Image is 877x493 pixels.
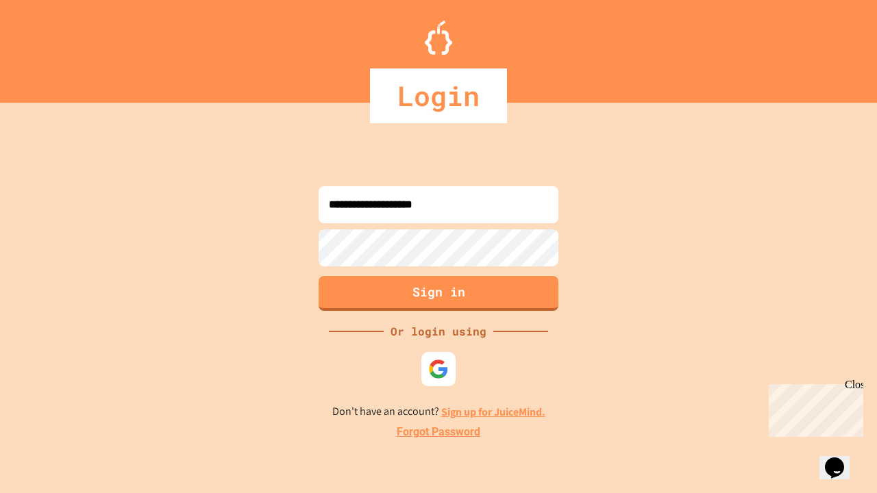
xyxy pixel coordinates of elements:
a: Forgot Password [397,424,480,440]
iframe: chat widget [819,438,863,479]
div: Or login using [384,323,493,340]
p: Don't have an account? [332,403,545,420]
button: Sign in [319,276,558,311]
div: Chat with us now!Close [5,5,95,87]
img: google-icon.svg [428,359,449,379]
a: Sign up for JuiceMind. [441,405,545,419]
img: Logo.svg [425,21,452,55]
div: Login [370,68,507,123]
iframe: chat widget [763,379,863,437]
